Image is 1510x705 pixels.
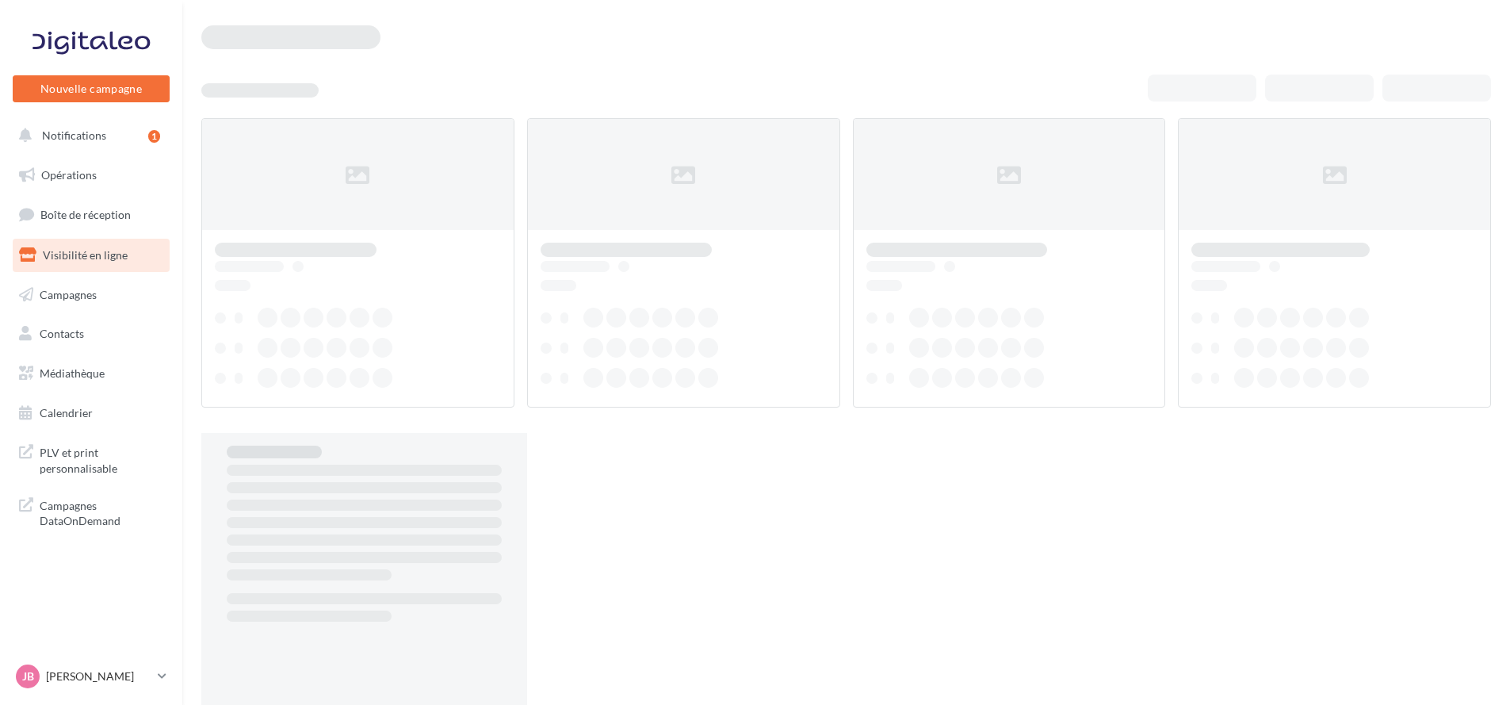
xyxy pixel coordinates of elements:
[13,75,170,102] button: Nouvelle campagne
[13,661,170,692] a: JB [PERSON_NAME]
[40,406,93,420] span: Calendrier
[43,248,128,262] span: Visibilité en ligne
[41,168,97,182] span: Opérations
[42,128,106,142] span: Notifications
[22,669,34,684] span: JB
[10,317,173,351] a: Contacts
[10,239,173,272] a: Visibilité en ligne
[40,327,84,340] span: Contacts
[40,366,105,380] span: Médiathèque
[40,442,163,476] span: PLV et print personnalisable
[10,119,166,152] button: Notifications 1
[40,287,97,301] span: Campagnes
[10,159,173,192] a: Opérations
[10,489,173,535] a: Campagnes DataOnDemand
[10,397,173,430] a: Calendrier
[40,495,163,529] span: Campagnes DataOnDemand
[46,669,151,684] p: [PERSON_NAME]
[10,278,173,312] a: Campagnes
[10,435,173,482] a: PLV et print personnalisable
[10,197,173,232] a: Boîte de réception
[10,357,173,390] a: Médiathèque
[40,208,131,221] span: Boîte de réception
[148,130,160,143] div: 1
